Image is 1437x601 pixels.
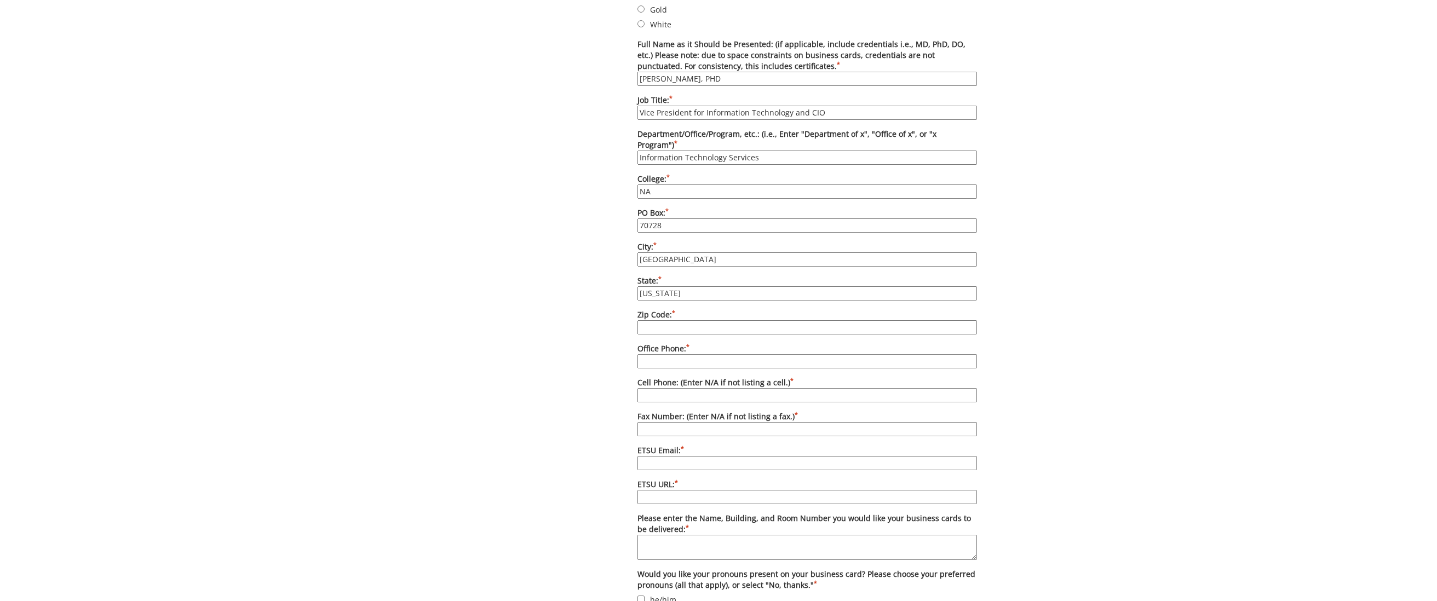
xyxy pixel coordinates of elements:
label: State: [637,275,977,300]
input: Job Title:* [637,106,977,120]
input: Zip Code:* [637,320,977,334]
input: ETSU Email:* [637,456,977,470]
input: Cell Phone: (Enter N/A if not listing a cell.)* [637,388,977,402]
input: White [637,20,645,27]
label: Fax Number: (Enter N/A if not listing a fax.) [637,411,977,436]
label: ETSU URL: [637,479,977,504]
label: City: [637,241,977,267]
input: Office Phone:* [637,354,977,368]
label: College: [637,174,977,199]
label: Office Phone: [637,343,977,368]
input: Full Name as it Should be Presented: (if applicable, include credentials i.e., MD, PhD, DO, etc.)... [637,72,977,86]
label: White [637,18,977,30]
input: Fax Number: (Enter N/A if not listing a fax.)* [637,422,977,436]
label: Please enter the Name, Building, and Room Number you would like your business cards to be delivered: [637,513,977,560]
label: Cell Phone: (Enter N/A if not listing a cell.) [637,377,977,402]
label: Job Title: [637,95,977,120]
label: Would you like your pronouns present on your business card? Please choose your preferred pronouns... [637,569,977,591]
label: Department/Office/Program, etc.: (i.e., Enter "Department of x", "Office of x", or "x Program") [637,129,977,165]
label: Full Name as it Should be Presented: (if applicable, include credentials i.e., MD, PhD, DO, etc.)... [637,39,977,86]
label: PO Box: [637,207,977,233]
input: State:* [637,286,977,300]
input: Gold [637,5,645,13]
input: PO Box:* [637,218,977,233]
label: Gold [637,3,977,15]
input: City:* [637,252,977,267]
input: ETSU URL:* [637,490,977,504]
input: Department/Office/Program, etc.: (i.e., Enter "Department of x", "Office of x", or "x Program")* [637,151,977,165]
input: College:* [637,184,977,199]
label: Zip Code: [637,309,977,334]
label: ETSU Email: [637,445,977,470]
textarea: Please enter the Name, Building, and Room Number you would like your business cards to be deliver... [637,535,977,560]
